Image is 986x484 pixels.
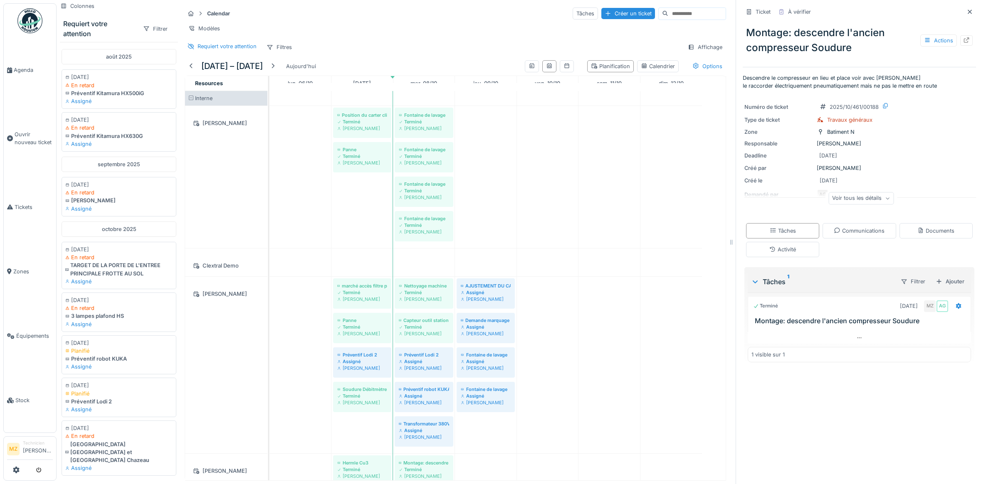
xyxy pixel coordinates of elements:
[461,324,511,330] div: Assigné
[743,74,976,90] p: Descendre le compresseur en lieu et place voir avec [PERSON_NAME] le raccorder électriquement pne...
[689,60,726,72] div: Options
[461,358,511,365] div: Assigné
[399,473,449,479] div: [PERSON_NAME]
[337,153,387,160] div: Terminé
[399,399,449,406] div: [PERSON_NAME]
[65,440,173,464] div: [GEOGRAPHIC_DATA] [GEOGRAPHIC_DATA] et [GEOGRAPHIC_DATA] Chazeau
[641,62,675,70] div: Calendrier
[399,228,449,235] div: [PERSON_NAME]
[399,393,449,399] div: Assigné
[65,205,173,213] div: Assigné
[399,283,449,289] div: Nettoyage machine
[337,351,387,358] div: Préventif Lodi 2
[65,424,173,432] div: [DATE]
[65,181,173,189] div: [DATE]
[65,432,173,440] div: En retard
[65,464,173,472] div: Assigné
[917,227,954,235] div: Documents
[461,283,511,289] div: AJUSTEMENT DU CADRE DE LA PORTE PIETONNE ATELIER RICAMARIE
[16,332,53,340] span: Équipements
[744,164,974,172] div: [PERSON_NAME]
[63,19,136,39] div: Requiert votre attention
[337,289,387,296] div: Terminé
[399,358,449,365] div: Assigné
[461,393,511,399] div: Assigné
[408,78,439,89] a: 8 octobre 2025
[788,8,811,16] div: À vérifier
[399,386,449,393] div: Préventif robot KUKA
[920,34,957,47] div: Actions
[15,130,53,146] span: Ouvrir nouveau ticket
[204,10,233,17] strong: Calendar
[190,289,262,299] div: [PERSON_NAME]
[471,78,500,89] a: 9 octobre 2025
[190,466,262,476] div: [PERSON_NAME]
[15,203,53,211] span: Tickets
[190,260,262,271] div: Clextral Demo
[283,61,319,72] div: Aujourd'hui
[65,97,173,105] div: Assigné
[65,81,173,89] div: En retard
[399,146,449,153] div: Fontaine de lavage
[744,177,813,184] div: Créé le
[461,289,511,296] div: Assigné
[139,23,171,35] div: Filtrer
[657,78,686,89] a: 12 octobre 2025
[399,459,449,466] div: Montage: descendre l'ancien compresseur Soudure
[23,440,53,458] li: [PERSON_NAME]
[937,300,948,312] div: AG
[744,164,813,172] div: Créé par
[65,132,173,140] div: Préventif Kitamura HX630G
[399,427,449,434] div: Assigné
[351,78,373,89] a: 7 octobre 2025
[337,125,387,132] div: [PERSON_NAME]
[337,112,387,118] div: Position du carter clim mal repositionner
[23,440,53,446] div: Technicien
[65,73,173,81] div: [DATE]
[185,22,224,34] div: Modèles
[461,296,511,302] div: [PERSON_NAME]
[820,177,838,184] div: [DATE]
[399,289,449,296] div: Terminé
[827,128,855,136] div: Batiment N
[337,296,387,302] div: [PERSON_NAME]
[337,358,387,365] div: Assigné
[337,399,387,406] div: [PERSON_NAME]
[897,275,929,287] div: Filtrer
[770,227,796,235] div: Tâches
[744,116,813,124] div: Type de ticket
[924,300,936,312] div: MZ
[337,473,387,479] div: [PERSON_NAME]
[337,466,387,473] div: Terminé
[4,102,56,174] a: Ouvrir nouveau ticket
[787,277,789,287] sup: 1
[337,118,387,125] div: Terminé
[7,440,53,460] a: MZ Technicien[PERSON_NAME]
[461,317,511,324] div: Demande marquage au sol (scotch ou peinture) délimitation zones rangement RICAMARIE - Salle bleue
[65,312,173,320] div: 3 lampes plafond HS
[399,125,449,132] div: [PERSON_NAME]
[533,78,562,89] a: 10 octobre 2025
[337,324,387,330] div: Terminé
[337,365,387,371] div: [PERSON_NAME]
[834,227,885,235] div: Communications
[263,41,296,53] div: Filtres
[65,390,173,398] div: Planifié
[591,62,630,70] div: Planification
[65,140,173,148] div: Assigné
[337,283,387,289] div: marché accès filtre papier
[932,276,968,287] div: Ajouter
[743,22,976,59] div: Montage: descendre l'ancien compresseur Soudure
[65,116,173,124] div: [DATE]
[573,7,598,20] div: Tâches
[65,278,173,285] div: Assigné
[65,197,173,204] div: [PERSON_NAME]
[337,330,387,337] div: [PERSON_NAME]
[900,302,918,310] div: [DATE]
[337,393,387,399] div: Terminé
[65,320,173,328] div: Assigné
[399,330,449,337] div: [PERSON_NAME]
[65,246,173,253] div: [DATE]
[195,80,223,86] span: Resources
[753,302,778,310] div: Terminé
